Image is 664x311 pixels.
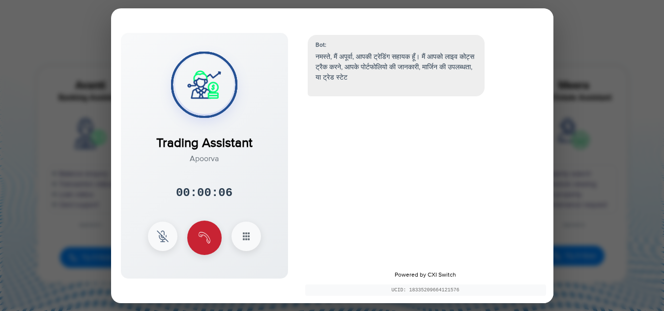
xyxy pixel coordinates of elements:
img: end Icon [199,232,210,244]
div: UCID: 18335209664121576 [305,284,546,296]
p: नमस्ते, मैं अपूर्वा, आपकी ट्रेडिंग सहायक हूँ। मैं आपको लाइव कोट्स ट्रैक करने, आपके पोर्टफोलियो की... [316,52,477,83]
img: mute Icon [157,230,169,242]
div: Apoorva [156,153,253,165]
div: Powered by CXI Switch [305,271,546,280]
div: Trading Assistant [156,124,253,153]
div: 00:00:06 [176,184,232,202]
div: Bot: [316,41,477,50]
